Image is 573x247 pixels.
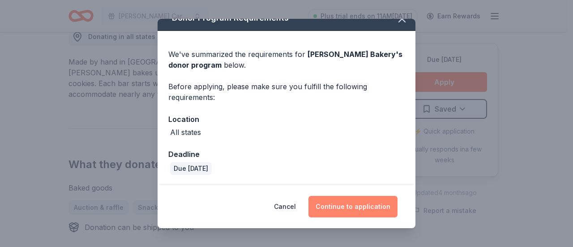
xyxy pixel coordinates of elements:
[308,196,398,217] button: Continue to application
[168,113,405,125] div: Location
[168,81,405,103] div: Before applying, please make sure you fulfill the following requirements:
[170,127,201,138] div: All states
[168,148,405,160] div: Deadline
[274,196,296,217] button: Cancel
[168,49,405,70] div: We've summarized the requirements for below.
[170,162,212,175] div: Due [DATE]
